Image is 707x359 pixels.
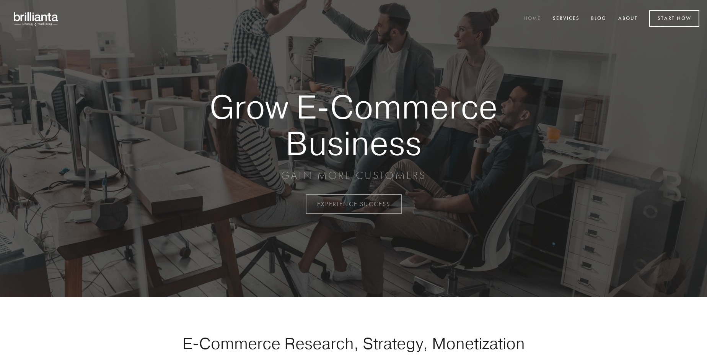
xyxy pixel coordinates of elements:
a: Services [548,13,585,25]
a: Home [519,13,546,25]
p: GAIN MORE CUSTOMERS [183,169,524,182]
h1: E-Commerce Research, Strategy, Monetization [158,334,549,353]
strong: Grow E-Commerce Business [183,89,524,161]
a: Blog [586,13,611,25]
a: Start Now [649,10,699,27]
img: brillianta - research, strategy, marketing [8,8,65,30]
a: About [613,13,643,25]
a: EXPERIENCE SUCCESS [306,194,402,214]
